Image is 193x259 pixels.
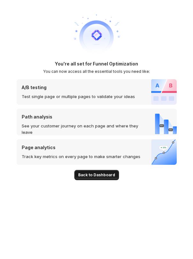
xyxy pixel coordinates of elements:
[43,69,150,74] h2: You can now access all the essential tools you need like:
[151,139,177,165] img: Page analytics
[22,153,140,160] p: Track key metrics on every page to make smarter changes
[22,114,149,120] p: Path analysis
[22,144,140,151] p: Page analytics
[78,172,115,178] span: Back to Dashboard
[22,84,135,91] p: A/B testing
[22,123,149,135] p: See your customer journey on each page and where they leave
[22,93,135,100] p: Test single page or multiple pages to validate your ideas
[74,170,119,180] button: Back to Dashboard
[71,10,122,61] img: welcome
[151,79,177,105] img: A/B testing
[55,61,138,67] h1: You're all set for Funnel Optimization
[148,109,176,134] img: Path analysis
